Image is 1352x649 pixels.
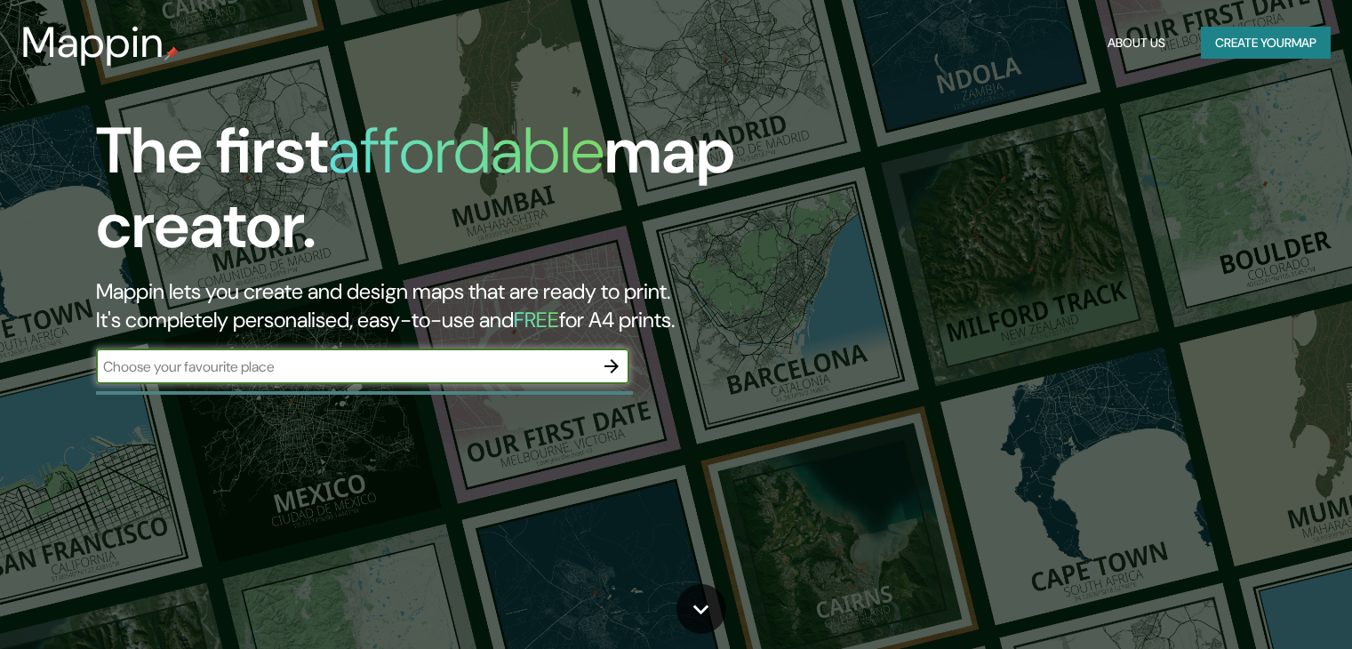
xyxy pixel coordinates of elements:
iframe: Help widget launcher [1194,580,1332,629]
h3: Mappin [21,18,164,68]
h2: Mappin lets you create and design maps that are ready to print. It's completely personalised, eas... [96,277,772,334]
h5: FREE [514,306,559,333]
button: About Us [1100,27,1172,60]
h1: The first map creator. [96,114,772,277]
h1: affordable [328,109,604,192]
img: mappin-pin [164,46,179,60]
button: Create yourmap [1201,27,1331,60]
input: Choose your favourite place [96,357,594,377]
